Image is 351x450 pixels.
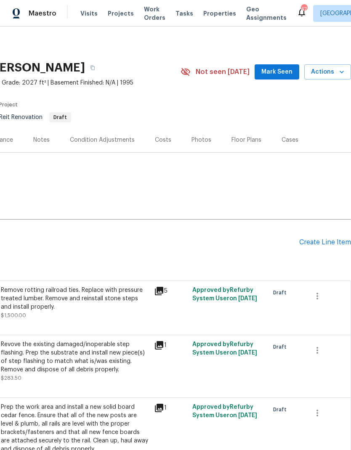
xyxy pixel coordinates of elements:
[1,376,21,381] span: $283.50
[273,289,290,297] span: Draft
[191,136,211,144] div: Photos
[108,9,134,18] span: Projects
[154,286,187,296] div: 5
[155,136,171,144] div: Costs
[1,286,149,311] div: Remove rotting railroad ties. Replace with pressure treated lumber. Remove and reinstall stone st...
[255,64,299,80] button: Mark Seen
[299,238,351,246] div: Create Line Item
[196,68,250,76] span: Not seen [DATE]
[192,341,257,356] span: Approved by Refurby System User on
[154,340,187,350] div: 1
[273,405,290,414] span: Draft
[304,64,351,80] button: Actions
[238,350,257,356] span: [DATE]
[311,67,344,77] span: Actions
[192,404,257,418] span: Approved by Refurby System User on
[238,296,257,302] span: [DATE]
[273,343,290,351] span: Draft
[175,11,193,16] span: Tasks
[1,340,149,374] div: Revove the existing damaged/inoperable step flashing. Prep the substrate and install new piece(s)...
[192,287,257,302] span: Approved by Refurby System User on
[80,9,98,18] span: Visits
[50,115,70,120] span: Draft
[29,9,56,18] span: Maestro
[85,60,100,75] button: Copy Address
[203,9,236,18] span: Properties
[282,136,298,144] div: Cases
[301,5,307,13] div: 47
[231,136,261,144] div: Floor Plans
[1,313,26,318] span: $1,500.00
[154,403,187,413] div: 1
[261,67,292,77] span: Mark Seen
[33,136,50,144] div: Notes
[238,413,257,418] span: [DATE]
[246,5,287,22] span: Geo Assignments
[70,136,135,144] div: Condition Adjustments
[144,5,165,22] span: Work Orders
